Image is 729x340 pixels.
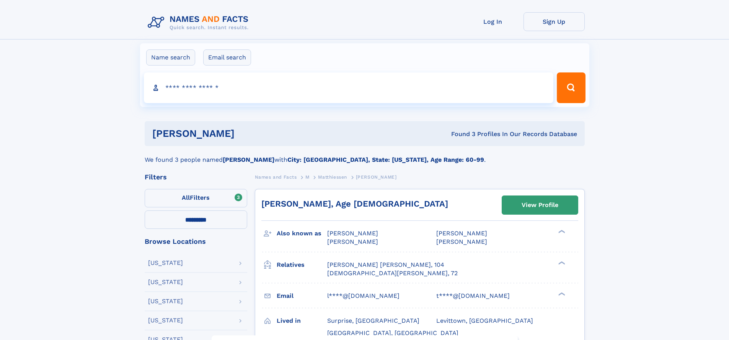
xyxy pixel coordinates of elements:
[277,314,327,327] h3: Lived in
[318,174,347,180] span: Matthiessen
[327,269,458,278] a: [DEMOGRAPHIC_DATA][PERSON_NAME], 72
[277,227,327,240] h3: Also known as
[343,130,577,138] div: Found 3 Profiles In Our Records Database
[524,12,585,31] a: Sign Up
[144,72,554,103] input: search input
[145,12,255,33] img: Logo Names and Facts
[557,72,585,103] button: Search Button
[145,174,247,181] div: Filters
[305,172,310,182] a: M
[148,279,183,285] div: [US_STATE]
[436,230,487,237] span: [PERSON_NAME]
[462,12,524,31] a: Log In
[261,199,448,209] a: [PERSON_NAME], Age [DEMOGRAPHIC_DATA]
[327,329,458,337] span: [GEOGRAPHIC_DATA], [GEOGRAPHIC_DATA]
[277,289,327,302] h3: Email
[556,229,566,234] div: ❯
[327,261,444,269] a: [PERSON_NAME] [PERSON_NAME], 104
[436,317,533,324] span: Levittown, [GEOGRAPHIC_DATA]
[146,49,195,66] label: Name search
[277,258,327,271] h3: Relatives
[223,156,274,163] b: [PERSON_NAME]
[327,317,419,324] span: Surprise, [GEOGRAPHIC_DATA]
[522,196,558,214] div: View Profile
[327,230,378,237] span: [PERSON_NAME]
[327,238,378,245] span: [PERSON_NAME]
[145,146,585,164] div: We found 3 people named with .
[436,238,487,245] span: [PERSON_NAME]
[502,196,578,214] a: View Profile
[148,298,183,304] div: [US_STATE]
[145,238,247,245] div: Browse Locations
[305,174,310,180] span: M
[287,156,484,163] b: City: [GEOGRAPHIC_DATA], State: [US_STATE], Age Range: 60-99
[318,172,347,182] a: Matthiessen
[203,49,251,66] label: Email search
[148,317,183,324] div: [US_STATE]
[556,260,566,265] div: ❯
[152,129,343,138] h1: [PERSON_NAME]
[182,194,190,201] span: All
[148,260,183,266] div: [US_STATE]
[556,291,566,296] div: ❯
[356,174,397,180] span: [PERSON_NAME]
[145,189,247,207] label: Filters
[255,172,297,182] a: Names and Facts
